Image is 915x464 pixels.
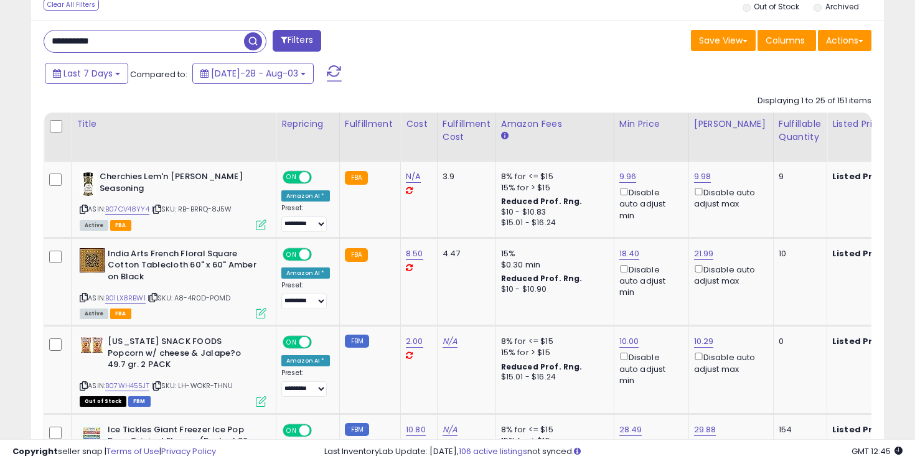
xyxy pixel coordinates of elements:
[105,381,149,391] a: B07WH455JT
[273,30,321,52] button: Filters
[406,118,432,131] div: Cost
[80,336,105,355] img: 51gQojBg1bL._SL40_.jpg
[501,372,604,383] div: $15.01 - $16.24
[501,424,604,435] div: 8% for <= $15
[77,118,271,131] div: Title
[148,293,230,303] span: | SKU: A8-4R0D-POMD
[80,248,105,272] img: 61Xiv9dexgL._SL40_.jpg
[161,445,216,457] a: Privacy Policy
[619,335,639,348] a: 10.00
[100,171,251,197] b: Cherchies Lem'n [PERSON_NAME] Seasoning
[501,207,604,218] div: $10 - $10.83
[128,396,151,407] span: FBM
[825,1,859,12] label: Archived
[106,445,159,457] a: Terms of Use
[281,281,330,309] div: Preset:
[501,248,604,259] div: 15%
[758,95,871,107] div: Displaying 1 to 25 of 151 items
[310,337,330,348] span: OFF
[151,204,232,214] span: | SKU: RB-BRRQ-8J5W
[501,171,604,182] div: 8% for <= $15
[345,335,369,348] small: FBM
[406,424,426,436] a: 10.80
[501,218,604,228] div: $15.01 - $16.24
[281,369,330,397] div: Preset:
[406,335,423,348] a: 2.00
[108,248,259,286] b: India Arts French Floral Square Cotton Tablecloth 60" x 60" Amber on Black
[501,336,604,347] div: 8% for <= $15
[694,335,714,348] a: 10.29
[310,172,330,183] span: OFF
[766,34,805,47] span: Columns
[459,445,527,457] a: 106 active listings
[406,170,421,183] a: N/A
[832,335,889,347] b: Listed Price:
[619,350,679,386] div: Disable auto adjust min
[108,336,259,374] b: [US_STATE] SNACK FOODS Popcorn w/ cheese & Jalape?o 49.7 gr. 2 PACK
[694,170,711,183] a: 9.98
[281,355,330,366] div: Amazon AI *
[110,309,131,319] span: FBA
[105,293,146,304] a: B01LX8RBW1
[80,171,96,196] img: 51lGHTxRgvL._SL40_.jpg
[80,309,108,319] span: All listings currently available for purchase on Amazon
[832,248,889,259] b: Listed Price:
[80,396,126,407] span: All listings that are currently out of stock and unavailable for purchase on Amazon
[501,273,583,284] b: Reduced Prof. Rng.
[501,361,583,372] b: Reduced Prof. Rng.
[281,267,330,279] div: Amazon AI *
[281,118,334,131] div: Repricing
[80,336,266,405] div: ASIN:
[832,424,889,435] b: Listed Price:
[443,118,490,144] div: Fulfillment Cost
[108,424,259,462] b: Ice Tickles Giant Freezer Ice Pop Bars, Original Flavors (Pack of 36 - 7oz pops)
[779,336,817,347] div: 0
[345,171,368,185] small: FBA
[45,63,128,84] button: Last 7 Days
[818,30,871,51] button: Actions
[619,262,679,299] div: Disable auto adjust min
[501,196,583,206] b: Reduced Prof. Rng.
[284,172,299,183] span: ON
[619,248,640,260] a: 18.40
[310,249,330,259] span: OFF
[501,347,604,358] div: 15% for > $15
[619,170,637,183] a: 9.96
[694,118,768,131] div: [PERSON_NAME]
[281,204,330,232] div: Preset:
[619,185,679,221] div: Disable auto adjust min
[758,30,816,51] button: Columns
[694,248,714,260] a: 21.99
[211,67,298,80] span: [DATE]-28 - Aug-03
[779,424,817,435] div: 154
[501,284,604,295] div: $10 - $10.90
[345,118,395,131] div: Fulfillment
[151,381,233,391] span: | SKU: LH-WOKR-THNU
[80,424,105,443] img: 51mdD5795fL._SL40_.jpg
[345,423,369,436] small: FBM
[284,249,299,259] span: ON
[832,170,889,182] b: Listed Price:
[779,171,817,182] div: 9
[192,63,314,84] button: [DATE]-28 - Aug-03
[443,335,457,348] a: N/A
[443,424,457,436] a: N/A
[80,248,266,317] div: ASIN:
[501,182,604,193] div: 15% for > $15
[130,68,187,80] span: Compared to:
[691,30,756,51] button: Save View
[284,425,299,435] span: ON
[619,118,683,131] div: Min Price
[779,248,817,259] div: 10
[443,171,486,182] div: 3.9
[694,424,716,436] a: 29.88
[694,262,764,287] div: Disable auto adjust max
[105,204,149,215] a: B07CV48YY4
[779,118,822,144] div: Fulfillable Quantity
[501,118,609,131] div: Amazon Fees
[406,248,423,260] a: 8.50
[63,67,113,80] span: Last 7 Days
[12,446,216,458] div: seller snap | |
[754,1,799,12] label: Out of Stock
[694,185,764,210] div: Disable auto adjust max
